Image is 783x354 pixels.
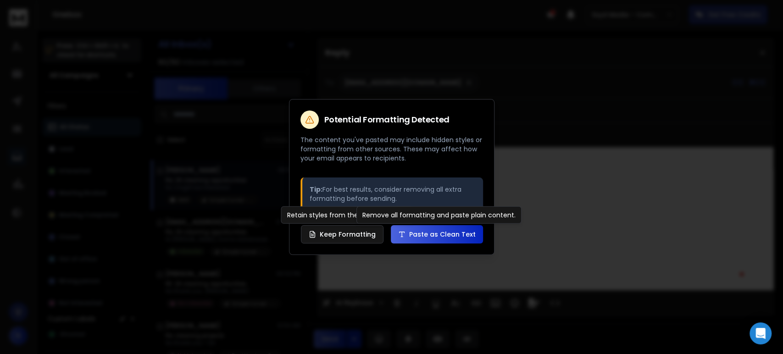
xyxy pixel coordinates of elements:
[310,185,322,194] strong: Tip:
[750,322,772,344] div: Open Intercom Messenger
[324,116,450,124] h2: Potential Formatting Detected
[391,225,483,243] button: Paste as Clean Text
[356,206,522,224] div: Remove all formatting and paste plain content.
[301,225,383,243] button: Keep Formatting
[310,185,476,203] p: For best results, consider removing all extra formatting before sending.
[300,135,483,163] p: The content you've pasted may include hidden styles or formatting from other sources. These may a...
[281,206,414,224] div: Retain styles from the original source.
